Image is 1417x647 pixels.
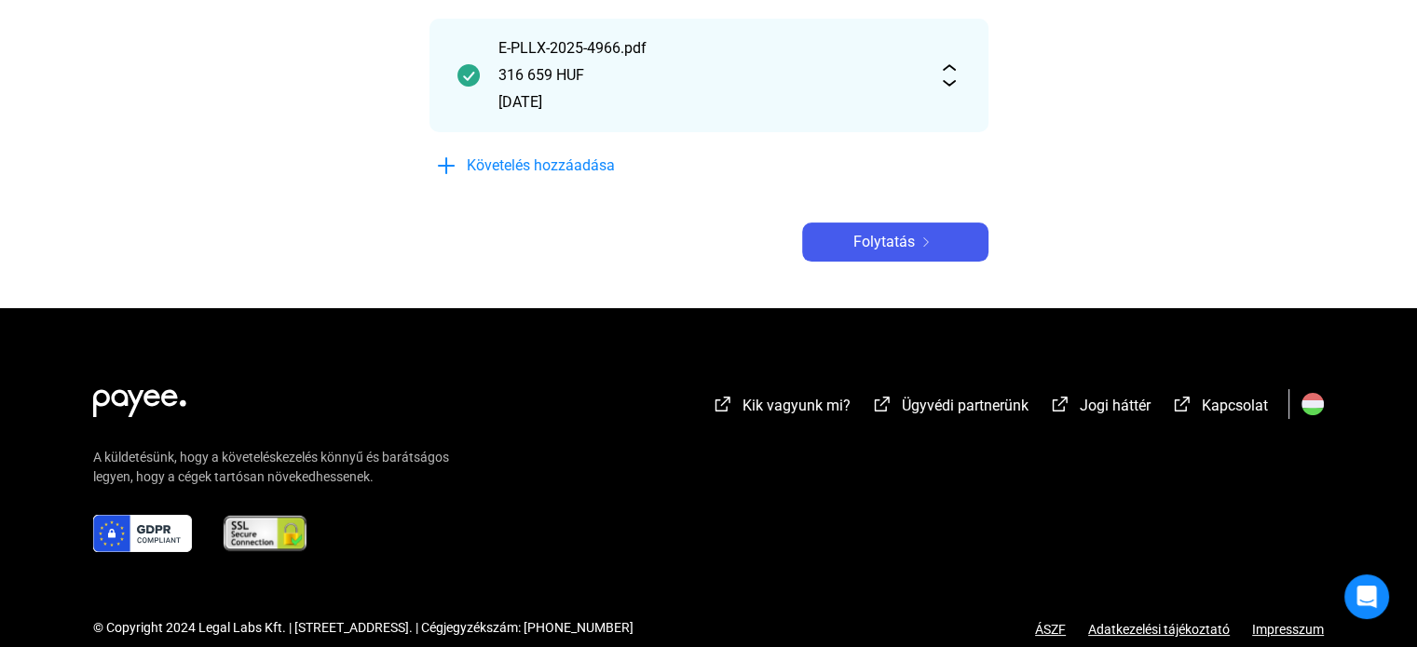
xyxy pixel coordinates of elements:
[871,399,1029,417] a: external-link-whiteÜgyvédi partnerünk
[1049,395,1071,413] img: external-link-white
[93,515,192,552] img: gdpr
[498,91,920,114] div: [DATE]
[93,618,634,638] div: © Copyright 2024 Legal Labs Kft. | [STREET_ADDRESS]. | Cégjegyzékszám: [PHONE_NUMBER]
[871,395,893,413] img: external-link-white
[1171,395,1193,413] img: external-link-white
[915,237,937,247] img: arrow-right-white
[712,395,734,413] img: external-link-white
[802,222,988,262] button: Folytatásarrow-right-white
[498,64,920,87] div: 316 659 HUF
[1171,399,1268,417] a: external-link-whiteKapcsolat
[93,379,186,417] img: white-payee-white-dot.svg
[429,146,709,185] button: plus-blueKövetelés hozzáadása
[498,37,920,60] div: E-PLLX-2025-4966.pdf
[1080,397,1151,414] span: Jogi háttér
[1049,399,1151,417] a: external-link-whiteJogi háttér
[1035,622,1066,637] a: ÁSZF
[1202,397,1268,414] span: Kapcsolat
[435,155,457,177] img: plus-blue
[712,399,851,417] a: external-link-whiteKik vagyunk mi?
[853,231,915,253] span: Folytatás
[938,64,961,87] img: expand
[467,155,615,177] span: Követelés hozzáadása
[222,515,308,552] img: ssl
[1066,622,1252,637] a: Adatkezelési tájékoztató
[1301,393,1324,415] img: HU.svg
[743,397,851,414] span: Kik vagyunk mi?
[1344,574,1389,619] div: Open Intercom Messenger
[1252,622,1324,637] a: Impresszum
[902,397,1029,414] span: Ügyvédi partnerünk
[457,64,480,87] img: checkmark-darker-green-circle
